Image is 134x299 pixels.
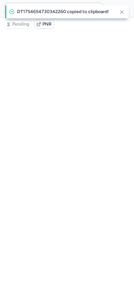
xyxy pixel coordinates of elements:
[4,3,104,14] input: PNR Reference
[42,22,52,27] span: PNR
[17,9,114,14] h4: DT1754654730342260 copied to clipboard!
[106,3,117,14] button: Ok
[4,20,32,29] button: Pending
[12,22,29,27] span: Pending
[34,20,54,29] button: PNR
